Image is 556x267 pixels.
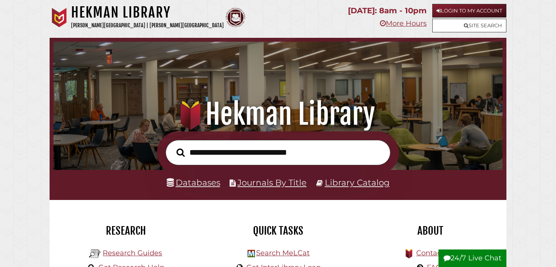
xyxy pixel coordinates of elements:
img: Calvin University [50,8,69,27]
p: [DATE]: 8am - 10pm [348,4,427,18]
a: Site Search [432,19,506,32]
a: Contact Us [416,249,455,257]
h1: Hekman Library [62,97,494,131]
i: Search [176,148,185,157]
h2: Research [55,224,196,237]
a: Login to My Account [432,4,506,18]
a: Search MeLCat [256,249,310,257]
img: Hekman Library Logo [89,248,101,260]
img: Calvin Theological Seminary [226,8,245,27]
h1: Hekman Library [71,4,224,21]
a: More Hours [380,19,427,28]
a: Databases [167,177,220,187]
a: Library Catalog [325,177,390,187]
p: [PERSON_NAME][GEOGRAPHIC_DATA] | [PERSON_NAME][GEOGRAPHIC_DATA] [71,21,224,30]
h2: Quick Tasks [208,224,348,237]
button: Search [173,146,189,159]
a: Journals By Title [237,177,307,187]
img: Hekman Library Logo [248,250,255,257]
a: Research Guides [103,249,162,257]
h2: About [360,224,501,237]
